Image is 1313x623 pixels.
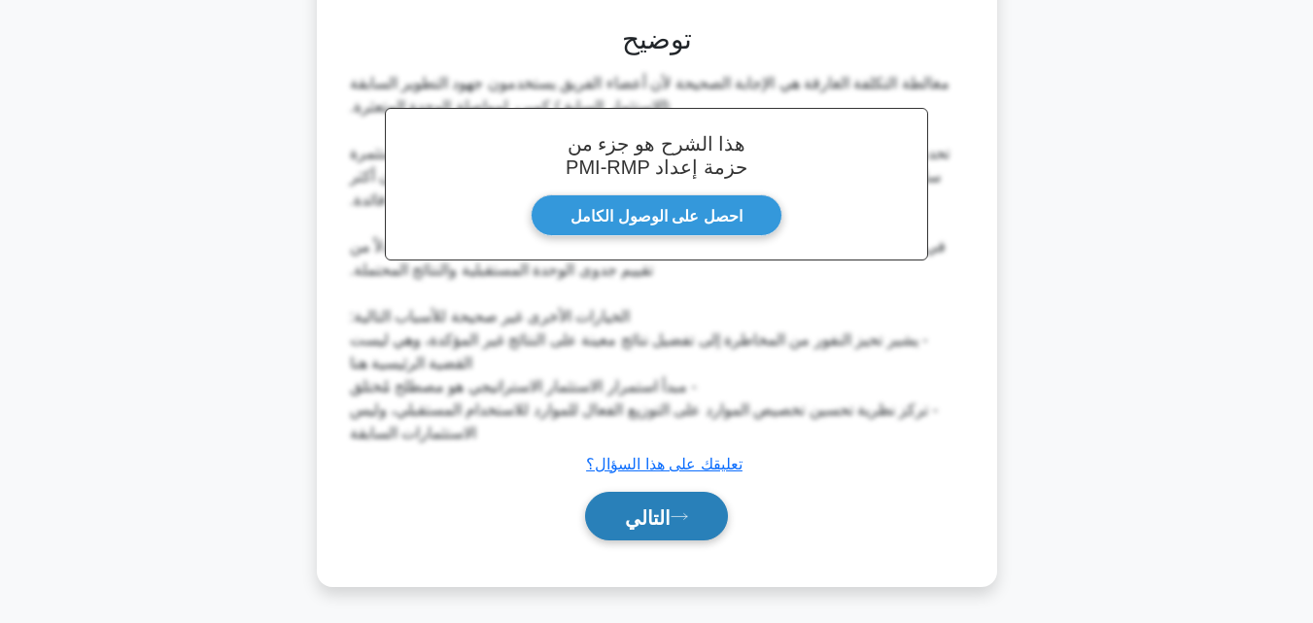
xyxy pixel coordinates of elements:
[350,331,928,371] font: - يشير تحيز النفور من المخاطرة إلى تفضيل نتائج معينة على النتائج غير المؤكدة، وهي ليست القضية الر...
[586,456,742,472] a: تعليقك على هذا السؤال؟
[531,194,781,236] a: احصل على الوصول الكامل
[350,378,697,395] font: - مبدأ استمرار الاستثمار الاستراتيجي هو مصطلح مُختلق
[350,238,946,278] font: في هذه الحالة، يُظهر أصحاب المصلحة تحيزًا من خلال التركيز على الاستثمارات السابقة بدلاً من تقييم ...
[350,308,631,325] font: الخيارات الأخرى غير صحيحة للأسباب التالية:
[625,506,671,528] font: التالي
[350,145,950,208] font: تحدث مغالطة التكلفة الغارقة عندما يواصل الأشخاص مسعى أو سلوكًا بسبب الموارد المستثمرة سابقًا (الو...
[350,401,939,441] font: - تركز نظرية تحسين تخصيص الموارد على التوزيع الفعال للموارد للاستخدام المستقبلي، وليس الاستثمارات...
[585,492,728,541] button: التالي
[350,75,950,115] font: مغالطة التكلفة الغارقة هي الإجابة الصحيحة لأن أعضاء الفريق يستخدمون جهود التطوير السابقة (الاستثم...
[622,24,692,54] font: توضيح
